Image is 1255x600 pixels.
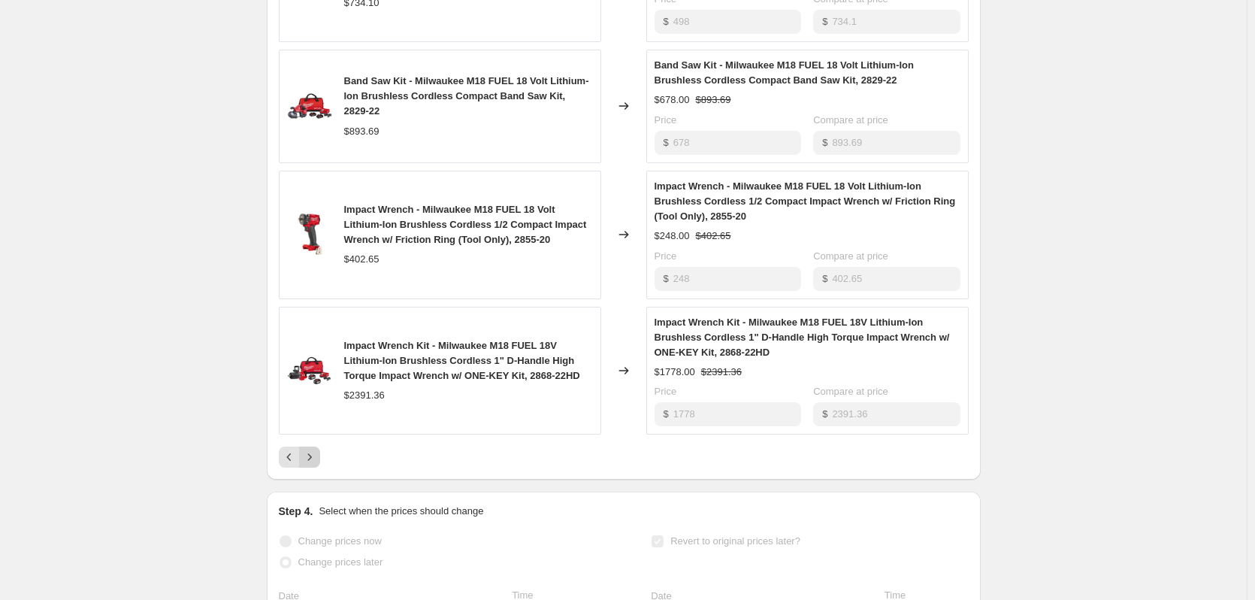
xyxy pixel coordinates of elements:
[279,447,300,468] button: Previous
[344,340,580,381] span: Impact Wrench Kit - Milwaukee M18 FUEL 18V Lithium-Ion Brushless Cordless 1" D-Handle High Torque...
[655,365,695,380] div: $1778.00
[279,504,313,519] h2: Step 4.
[813,114,888,126] span: Compare at price
[344,124,380,139] div: $893.69
[655,317,950,358] span: Impact Wrench Kit - Milwaukee M18 FUEL 18V Lithium-Ion Brushless Cordless 1" D-Handle High Torque...
[298,556,383,568] span: Change prices later
[655,59,915,86] span: Band Saw Kit - Milwaukee M18 FUEL 18 Volt Lithium-Ion Brushless Cordless Compact Band Saw Kit, 28...
[655,92,690,108] div: $678.00
[813,386,888,397] span: Compare at price
[664,408,669,420] span: $
[344,204,587,245] span: Impact Wrench - Milwaukee M18 FUEL 18 Volt Lithium-Ion Brushless Cordless 1/2 Compact Impact Wren...
[344,75,589,117] span: Band Saw Kit - Milwaukee M18 FUEL 18 Volt Lithium-Ion Brushless Cordless Compact Band Saw Kit, 28...
[655,386,677,397] span: Price
[344,252,380,267] div: $402.65
[287,348,332,393] img: e3fc4bc5-5550-4483-8649-635f2f4647a2_80x.jpg
[664,273,669,284] span: $
[822,16,827,27] span: $
[279,447,320,468] nav: Pagination
[298,535,382,547] span: Change prices now
[299,447,320,468] button: Next
[813,250,888,262] span: Compare at price
[319,504,483,519] p: Select when the prices should change
[670,535,800,547] span: Revert to original prices later?
[664,137,669,148] span: $
[822,273,827,284] span: $
[287,212,332,257] img: 8588b711-e4bc-4a9c-a4e1-35ff5ffa0a09_80x.jpg
[287,83,332,129] img: 971b1274-abd5-4ebc-a29a-99d82a1ad93d_80x.jpg
[696,229,731,244] strike: $402.65
[655,114,677,126] span: Price
[344,388,385,403] div: $2391.36
[655,180,956,222] span: Impact Wrench - Milwaukee M18 FUEL 18 Volt Lithium-Ion Brushless Cordless 1/2 Compact Impact Wren...
[696,92,731,108] strike: $893.69
[822,137,827,148] span: $
[655,229,690,244] div: $248.00
[701,365,742,380] strike: $2391.36
[655,250,677,262] span: Price
[822,408,827,420] span: $
[664,16,669,27] span: $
